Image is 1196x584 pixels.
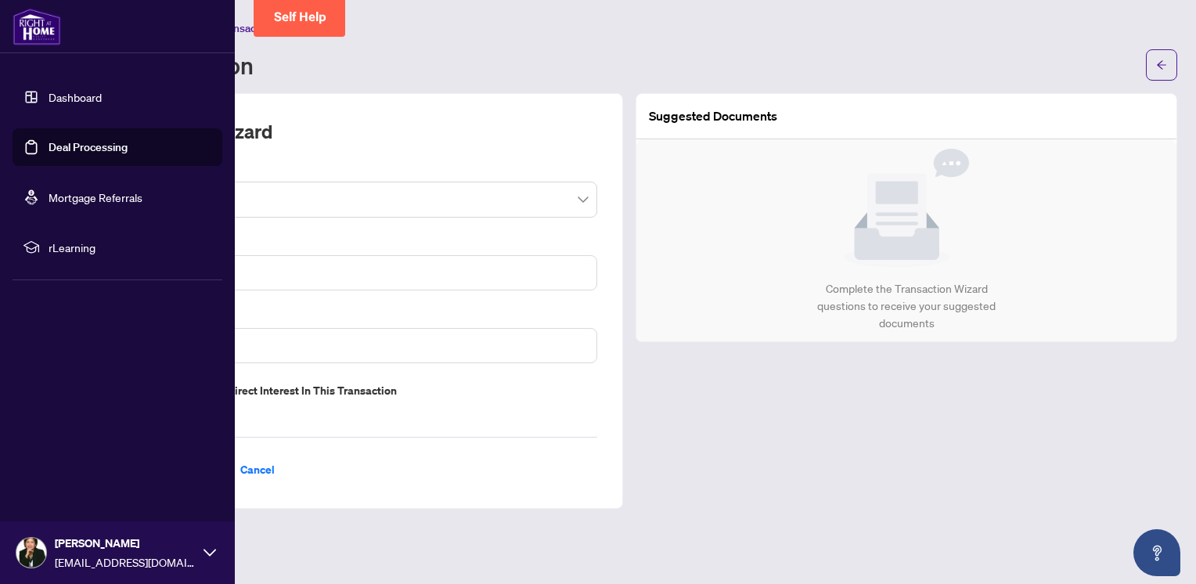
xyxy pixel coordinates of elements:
label: Transaction Type [107,163,597,180]
a: Dashboard [49,90,102,104]
button: Open asap [1133,529,1180,576]
span: Cancel [240,457,275,482]
article: Suggested Documents [649,106,777,126]
img: Profile Icon [16,538,46,568]
span: Add Transaction [195,21,275,35]
button: Cancel [228,456,287,483]
img: Null State Icon [844,149,969,268]
label: Do you have direct or indirect interest in this transaction [107,382,597,399]
span: arrow-left [1156,59,1167,70]
a: Mortgage Referrals [49,190,142,204]
span: Self Help [274,9,326,24]
span: [PERSON_NAME] [55,535,196,552]
img: logo [13,8,61,45]
label: Property Address [107,309,597,326]
a: Deal Processing [49,140,128,154]
span: rLearning [49,239,211,256]
div: Complete the Transaction Wizard questions to receive your suggested documents [801,280,1013,332]
label: MLS ID [107,236,597,254]
span: [EMAIL_ADDRESS][DOMAIN_NAME] [55,553,196,571]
